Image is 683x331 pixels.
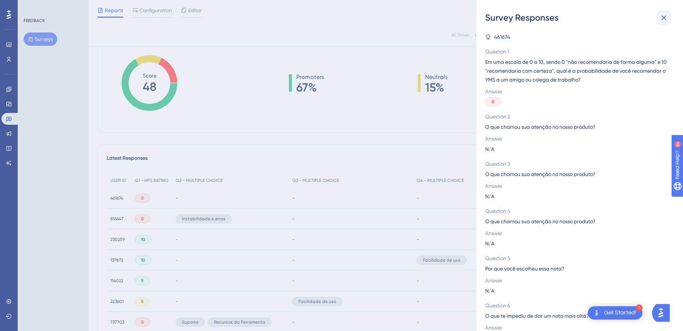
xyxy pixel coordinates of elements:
[485,286,494,295] span: N/A
[485,264,668,273] span: Por que você escolheu essa nota?
[17,2,46,11] span: Need Help?
[485,47,668,56] span: Question 1
[485,239,494,248] span: N/A
[588,306,642,320] div: Open Get Started! checklist, remaining modules: 1
[485,134,668,143] span: Answer
[636,304,642,311] div: 1
[485,276,668,285] span: Answer
[652,302,674,324] iframe: UserGuiding AI Assistant Launcher
[485,311,668,320] span: O que te impediu de dar um nota mais alta?
[50,4,55,10] div: 9+
[485,12,674,24] div: Survey Responses
[485,192,494,201] span: N/A
[485,170,668,179] span: O que chamou sua atenção no nosso produto?
[491,99,494,105] span: 0
[485,229,668,238] span: Answer
[485,87,668,96] span: Answer
[485,207,668,216] span: Question 4
[485,58,668,84] span: Em uma escala de 0 a 10, sendo 0 "não recomendaria de forma alguma" e 10 "recomendaria com certez...
[485,301,668,310] span: Question 6
[485,254,668,263] span: Question 5
[494,32,510,41] span: 461674
[604,309,637,317] div: Get Started!
[592,308,601,317] img: launcher-image-alternative-text
[485,159,668,168] span: Question 3
[485,145,494,154] span: N/A
[485,182,668,190] span: Answer
[485,217,668,226] span: O que chamou sua atenção no nosso produto?
[485,112,668,121] span: Question 2
[485,123,668,131] span: O que chamou sua atenção no nosso produto?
